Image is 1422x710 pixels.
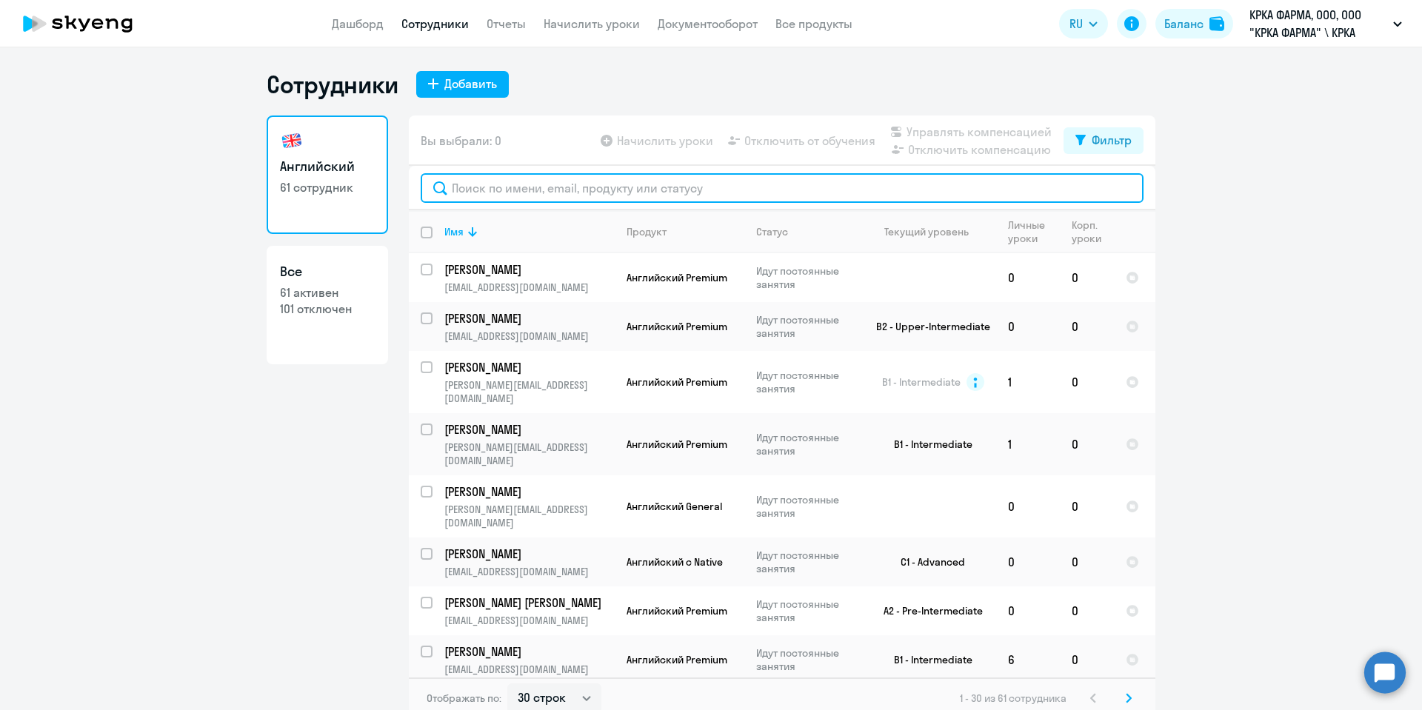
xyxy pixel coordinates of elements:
[444,281,614,294] p: [EMAIL_ADDRESS][DOMAIN_NAME]
[444,483,614,500] a: [PERSON_NAME]
[870,225,995,238] div: Текущий уровень
[444,261,614,278] a: [PERSON_NAME]
[280,262,375,281] h3: Все
[627,271,727,284] span: Английский Premium
[996,586,1060,635] td: 0
[627,604,727,617] span: Английский Premium
[280,301,375,317] p: 101 отключен
[1008,218,1059,245] div: Личные уроки
[444,75,497,93] div: Добавить
[1060,302,1114,351] td: 0
[858,586,996,635] td: A2 - Pre-Intermediate
[1060,413,1114,475] td: 0
[444,225,614,238] div: Имя
[627,555,723,569] span: Английский с Native
[421,173,1144,203] input: Поиск по имени, email, продукту или статусу
[280,284,375,301] p: 61 активен
[280,157,375,176] h3: Английский
[1242,6,1409,41] button: КРКА ФАРМА, ООО, ООО "КРКА ФАРМА" \ КРКА ФАРМА
[756,549,858,575] p: Идут постоянные занятия
[756,369,858,395] p: Идут постоянные занятия
[1059,9,1108,38] button: RU
[444,643,614,660] a: [PERSON_NAME]
[1164,15,1204,33] div: Баланс
[332,16,384,31] a: Дашборд
[444,441,614,467] p: [PERSON_NAME][EMAIL_ADDRESS][DOMAIN_NAME]
[444,565,614,578] p: [EMAIL_ADDRESS][DOMAIN_NAME]
[960,691,1066,705] span: 1 - 30 из 61 сотрудника
[1209,16,1224,31] img: balance
[1072,218,1113,245] div: Корп. уроки
[1069,15,1083,33] span: RU
[756,225,858,238] div: Статус
[444,595,614,611] a: [PERSON_NAME] [PERSON_NAME]
[280,129,304,153] img: english
[444,546,614,562] a: [PERSON_NAME]
[444,614,614,627] p: [EMAIL_ADDRESS][DOMAIN_NAME]
[444,663,614,676] p: [EMAIL_ADDRESS][DOMAIN_NAME]
[1249,6,1387,41] p: КРКА ФАРМА, ООО, ООО "КРКА ФАРМА" \ КРКА ФАРМА
[1060,586,1114,635] td: 0
[996,351,1060,413] td: 1
[1092,131,1132,149] div: Фильтр
[756,493,858,520] p: Идут постоянные занятия
[1060,475,1114,537] td: 0
[444,310,614,326] a: [PERSON_NAME]
[756,313,858,340] p: Идут постоянные занятия
[858,413,996,475] td: B1 - Intermediate
[267,70,398,99] h1: Сотрудники
[444,225,464,238] div: Имя
[858,537,996,586] td: C1 - Advanced
[658,16,758,31] a: Документооборот
[1060,635,1114,684] td: 0
[444,261,612,278] p: [PERSON_NAME]
[858,635,996,684] td: B1 - Intermediate
[444,503,614,529] p: [PERSON_NAME][EMAIL_ADDRESS][DOMAIN_NAME]
[421,132,501,150] span: Вы выбрали: 0
[996,475,1060,537] td: 0
[858,302,996,351] td: B2 - Upper-Intermediate
[1060,253,1114,302] td: 0
[996,302,1060,351] td: 0
[1060,351,1114,413] td: 0
[627,225,744,238] div: Продукт
[996,635,1060,684] td: 6
[627,320,727,333] span: Английский Premium
[401,16,469,31] a: Сотрудники
[756,646,858,673] p: Идут постоянные занятия
[444,546,612,562] p: [PERSON_NAME]
[444,421,614,438] a: [PERSON_NAME]
[884,225,969,238] div: Текущий уровень
[427,691,501,705] span: Отображать по:
[267,115,388,234] a: Английский61 сотрудник
[627,375,727,389] span: Английский Premium
[756,431,858,458] p: Идут постоянные занятия
[1155,9,1233,38] button: Балансbalance
[996,253,1060,302] td: 0
[267,246,388,364] a: Все61 активен101 отключен
[882,375,961,389] span: B1 - Intermediate
[444,359,614,375] a: [PERSON_NAME]
[996,537,1060,586] td: 0
[444,378,614,405] p: [PERSON_NAME][EMAIL_ADDRESS][DOMAIN_NAME]
[996,413,1060,475] td: 1
[416,71,509,98] button: Добавить
[775,16,852,31] a: Все продукты
[487,16,526,31] a: Отчеты
[1008,218,1049,245] div: Личные уроки
[627,653,727,666] span: Английский Premium
[444,329,614,343] p: [EMAIL_ADDRESS][DOMAIN_NAME]
[756,264,858,291] p: Идут постоянные занятия
[444,359,612,375] p: [PERSON_NAME]
[627,500,722,513] span: Английский General
[756,225,788,238] div: Статус
[1064,127,1144,154] button: Фильтр
[444,310,612,326] p: [PERSON_NAME]
[627,225,667,238] div: Продукт
[756,597,858,624] p: Идут постоянные занятия
[444,421,612,438] p: [PERSON_NAME]
[627,438,727,451] span: Английский Premium
[444,595,612,611] p: [PERSON_NAME] [PERSON_NAME]
[444,483,612,500] p: [PERSON_NAME]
